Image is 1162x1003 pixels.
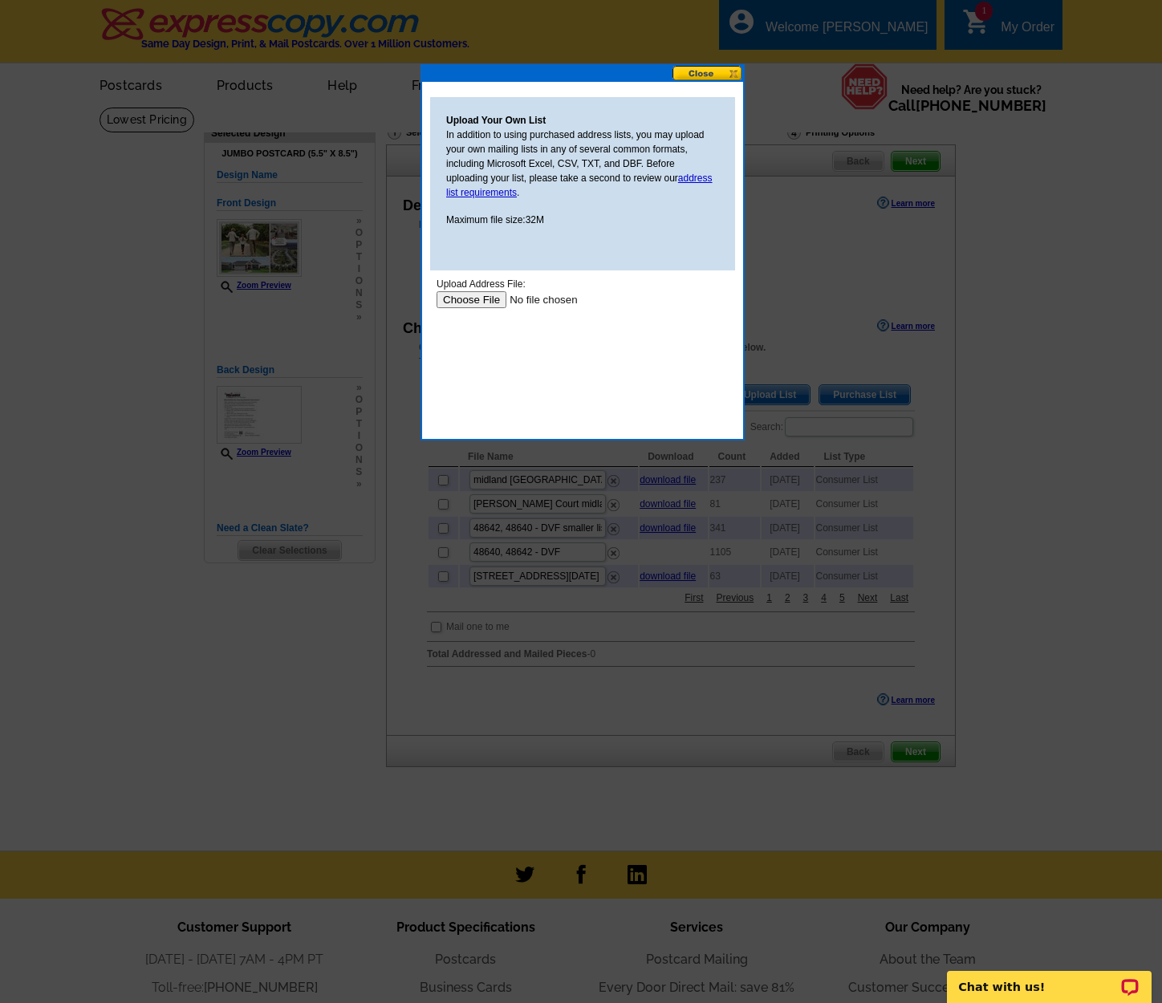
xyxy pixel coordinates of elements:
span: 32M [526,214,544,225]
div: Upload Address File: [6,6,299,21]
strong: Upload Your Own List [446,115,546,126]
iframe: LiveChat chat widget [937,952,1162,1003]
p: In addition to using purchased address lists, you may upload your own mailing lists in any of sev... [446,128,719,200]
p: Maximum file size: [446,213,719,227]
